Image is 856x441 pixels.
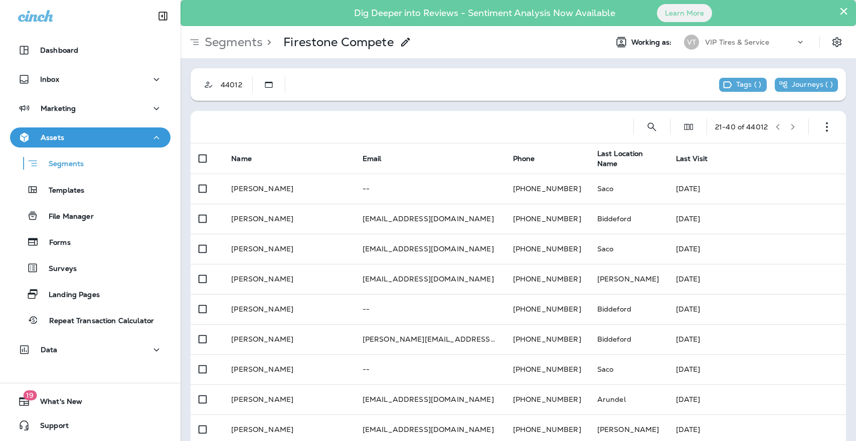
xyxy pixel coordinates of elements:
div: 21 - 40 of 44012 [715,123,768,131]
div: VT [684,35,699,50]
p: Inbox [40,75,59,83]
td: [EMAIL_ADDRESS][DOMAIN_NAME] [355,234,505,264]
td: [PERSON_NAME] [223,264,354,294]
td: [PERSON_NAME] [223,384,354,414]
span: What's New [30,397,82,409]
td: [PHONE_NUMBER] [505,234,589,264]
td: [PERSON_NAME] [223,174,354,204]
div: This segment has no tags [719,78,767,92]
button: Forms [10,231,170,252]
td: [EMAIL_ADDRESS][DOMAIN_NAME] [355,204,505,234]
p: Data [41,346,58,354]
p: Repeat Transaction Calculator [39,317,154,326]
p: Forms [39,238,71,248]
button: 19What's New [10,391,170,411]
td: [PHONE_NUMBER] [505,324,589,354]
p: Journeys ( ) [792,80,833,89]
td: [PERSON_NAME][EMAIL_ADDRESS][PERSON_NAME][DOMAIN_NAME] [355,324,505,354]
td: Saco [589,234,668,264]
p: Templates [39,186,84,196]
button: Close [839,3,848,19]
button: Data [10,340,170,360]
button: Repeat Transaction Calculator [10,310,170,331]
button: Static [259,75,279,95]
button: Assets [10,127,170,148]
span: Phone [513,154,535,163]
span: Last Visit [676,154,708,163]
button: Surveys [10,257,170,278]
td: [PHONE_NUMBER] [505,384,589,414]
button: File Manager [10,205,170,226]
td: [PERSON_NAME] [223,294,354,324]
span: 19 [23,390,37,400]
td: [PHONE_NUMBER] [505,264,589,294]
td: [PERSON_NAME] [223,354,354,384]
td: [PHONE_NUMBER] [505,174,589,204]
button: Edit Fields [678,117,699,137]
p: -- [363,185,497,193]
button: Segments [10,153,170,174]
span: Working as: [631,38,674,47]
span: Email [363,154,382,163]
td: Saco [589,354,668,384]
div: 44012 [219,81,252,89]
button: Landing Pages [10,283,170,305]
p: Dashboard [40,46,78,54]
td: [PHONE_NUMBER] [505,294,589,324]
button: Dashboard [10,40,170,60]
td: [DATE] [668,324,846,354]
p: Dig Deeper into Reviews - Sentiment Analysis Now Available [325,12,644,15]
td: [PERSON_NAME] [223,204,354,234]
button: Marketing [10,98,170,118]
td: [DATE] [668,354,846,384]
span: Support [30,421,69,433]
p: Firestone Compete [283,35,393,50]
td: [DATE] [668,174,846,204]
td: [PERSON_NAME] [223,234,354,264]
td: Biddeford [589,324,668,354]
p: File Manager [39,212,94,222]
p: Marketing [41,104,76,112]
p: Segments [39,160,84,170]
p: Assets [41,133,64,141]
button: Settings [828,33,846,51]
button: Customer Only [199,75,219,95]
td: Biddeford [589,204,668,234]
td: [PHONE_NUMBER] [505,354,589,384]
span: Last Location Name [597,149,643,168]
p: Segments [201,35,263,50]
p: VIP Tires & Service [705,38,769,46]
td: [DATE] [668,294,846,324]
td: Biddeford [589,294,668,324]
td: [DATE] [668,204,846,234]
button: Collapse Sidebar [149,6,177,26]
td: [DATE] [668,384,846,414]
div: This segment is not used in any journeys [775,78,838,92]
p: Landing Pages [39,290,100,300]
td: Arundel [589,384,668,414]
td: [PERSON_NAME] [223,324,354,354]
p: > [263,35,271,50]
span: Name [231,154,252,163]
button: Support [10,415,170,435]
button: Search Segments [642,117,662,137]
p: Surveys [39,264,77,274]
td: [DATE] [668,264,846,294]
p: -- [363,365,497,373]
td: [DATE] [668,234,846,264]
button: Learn More [657,4,712,22]
p: -- [363,305,497,313]
td: [EMAIL_ADDRESS][DOMAIN_NAME] [355,384,505,414]
td: [PHONE_NUMBER] [505,204,589,234]
td: Saco [589,174,668,204]
td: [EMAIL_ADDRESS][DOMAIN_NAME] [355,264,505,294]
button: Inbox [10,69,170,89]
button: Templates [10,179,170,200]
td: [PERSON_NAME] [589,264,668,294]
p: Tags ( ) [736,80,761,89]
